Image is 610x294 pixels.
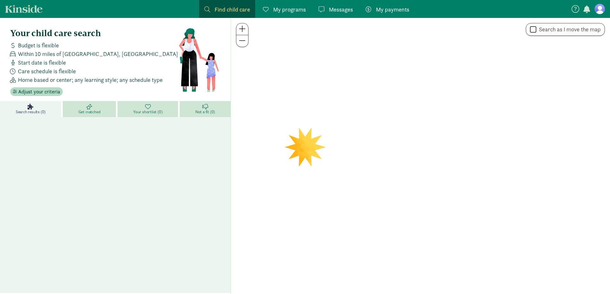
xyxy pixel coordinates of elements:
[63,101,118,117] a: Get matched
[329,5,353,14] span: Messages
[18,41,59,50] span: Budget is flexible
[133,109,162,115] span: Your shortlist (0)
[10,87,63,96] button: Adjust your criteria
[215,5,250,14] span: Find child care
[195,109,215,115] span: Not a fit (0)
[273,5,306,14] span: My programs
[18,50,178,58] span: Within 10 miles of [GEOGRAPHIC_DATA], [GEOGRAPHIC_DATA]
[18,75,163,84] span: Home based or center; any learning style; any schedule type
[376,5,409,14] span: My payments
[16,109,45,115] span: Search results (0)
[536,26,601,33] label: Search as I move the map
[10,28,178,38] h4: Your child care search
[78,109,101,115] span: Get matched
[180,101,231,117] a: Not a fit (0)
[5,5,43,13] a: Kinside
[18,88,60,96] span: Adjust your criteria
[18,67,76,75] span: Care schedule is flexible
[118,101,180,117] a: Your shortlist (0)
[18,58,66,67] span: Start date is flexible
